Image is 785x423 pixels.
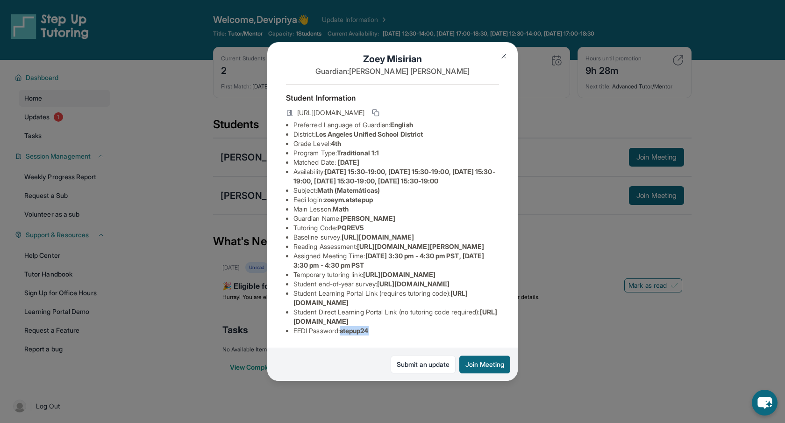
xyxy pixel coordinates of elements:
li: Availability: [293,167,499,186]
li: Assigned Meeting Time : [293,251,499,270]
button: Join Meeting [459,356,510,373]
span: [DATE] [338,158,359,166]
span: 4th [331,139,341,147]
span: PQREV5 [337,224,364,232]
li: Preferred Language of Guardian: [293,120,499,130]
span: stepup24 [340,327,369,335]
li: Student end-of-year survey : [293,279,499,289]
span: English [390,121,413,129]
li: Program Type: [293,148,499,158]
li: Reading Assessment : [293,242,499,251]
li: Grade Level: [293,139,499,148]
a: Submit an update [391,356,456,373]
span: [URL][DOMAIN_NAME] [297,108,364,117]
img: Close Icon [500,52,507,60]
span: zoeym.atstepup [324,196,373,204]
span: [URL][DOMAIN_NAME] [363,270,435,278]
span: Traditional 1:1 [337,149,379,157]
span: [URL][DOMAIN_NAME] [377,280,450,288]
li: Eedi login : [293,195,499,204]
h4: Student Information [286,92,499,103]
h1: Zoey Misirian [286,52,499,66]
li: District: [293,130,499,139]
li: Student Direct Learning Portal Link (no tutoring code required) : [293,307,499,326]
li: Matched Date: [293,158,499,167]
li: Main Lesson : [293,204,499,214]
li: Guardian Name : [293,214,499,223]
span: [DATE] 15:30-19:00, [DATE] 15:30-19:00, [DATE] 15:30-19:00, [DATE] 15:30-19:00, [DATE] 15:30-19:00 [293,168,495,185]
p: Guardian: [PERSON_NAME] [PERSON_NAME] [286,66,499,77]
li: Baseline survey : [293,233,499,242]
button: chat-button [752,390,778,416]
li: Student Learning Portal Link (requires tutoring code) : [293,289,499,307]
li: Tutoring Code : [293,223,499,233]
li: EEDI Password : [293,326,499,335]
li: Temporary tutoring link : [293,270,499,279]
li: Subject : [293,186,499,195]
span: Math (Matemáticas) [317,186,380,194]
span: [URL][DOMAIN_NAME][PERSON_NAME] [357,242,484,250]
span: [DATE] 3:30 pm - 4:30 pm PST, [DATE] 3:30 pm - 4:30 pm PST [293,252,484,269]
button: Copy link [370,107,381,118]
span: [URL][DOMAIN_NAME] [342,233,414,241]
span: Los Angeles Unified School District [315,130,423,138]
span: [PERSON_NAME] [341,214,395,222]
span: Math [333,205,349,213]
